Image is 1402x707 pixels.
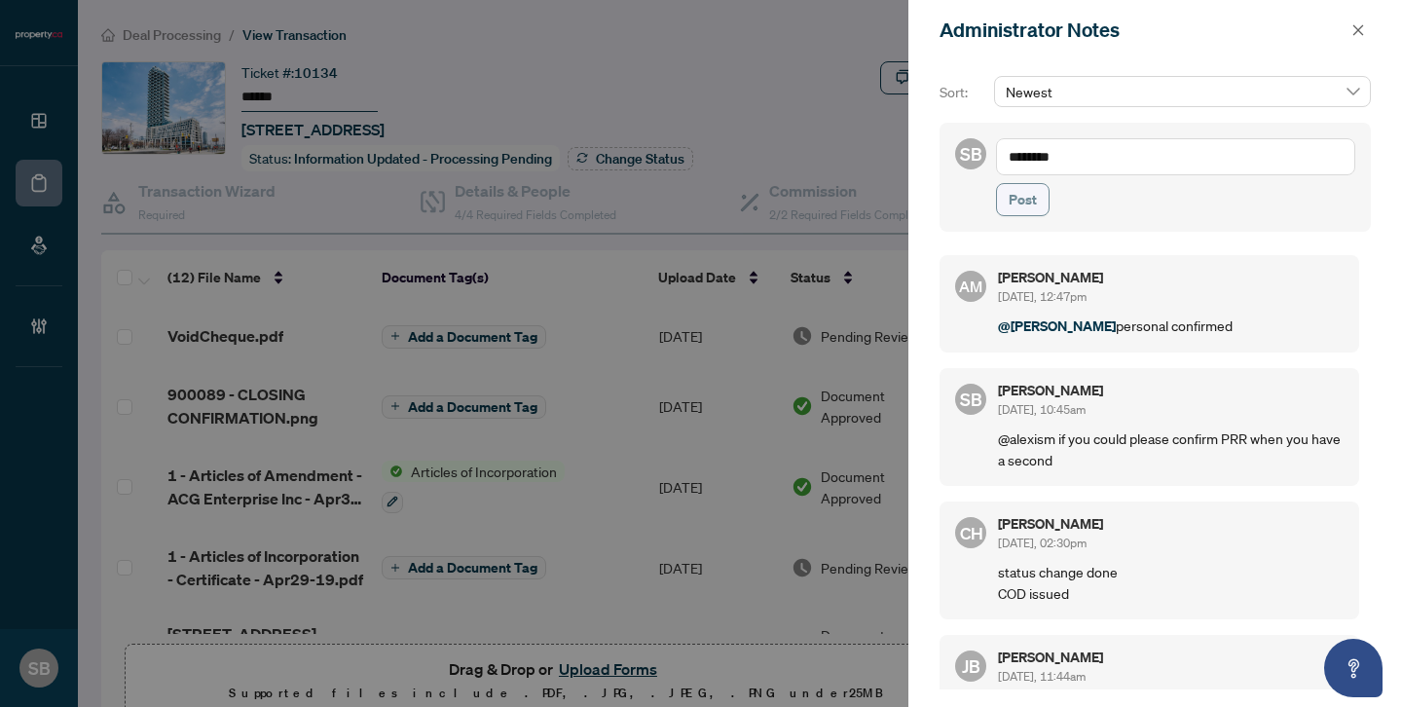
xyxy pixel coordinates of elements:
span: @[PERSON_NAME] [998,316,1116,335]
span: SB [960,140,982,167]
span: CH [959,519,982,545]
p: @alexism if you could please confirm PRR when you have a second [998,428,1344,470]
span: Post [1009,184,1037,215]
h5: [PERSON_NAME] [998,517,1344,531]
span: close [1351,23,1365,37]
p: personal confirmed [998,315,1344,337]
button: Open asap [1324,639,1383,697]
span: [DATE], 12:47pm [998,289,1087,304]
span: [DATE], 11:44am [998,669,1086,684]
span: AM [959,275,982,298]
p: Sort: [940,82,986,103]
h5: [PERSON_NAME] [998,651,1344,664]
span: [DATE], 02:30pm [998,536,1087,550]
span: [DATE], 10:45am [998,402,1086,417]
span: Newest [1006,77,1359,106]
button: Post [996,183,1050,216]
span: SB [960,386,982,413]
h5: [PERSON_NAME] [998,271,1344,284]
div: Administrator Notes [940,16,1346,45]
h5: [PERSON_NAME] [998,384,1344,397]
span: JB [962,652,980,680]
p: status change done COD issued [998,561,1344,604]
